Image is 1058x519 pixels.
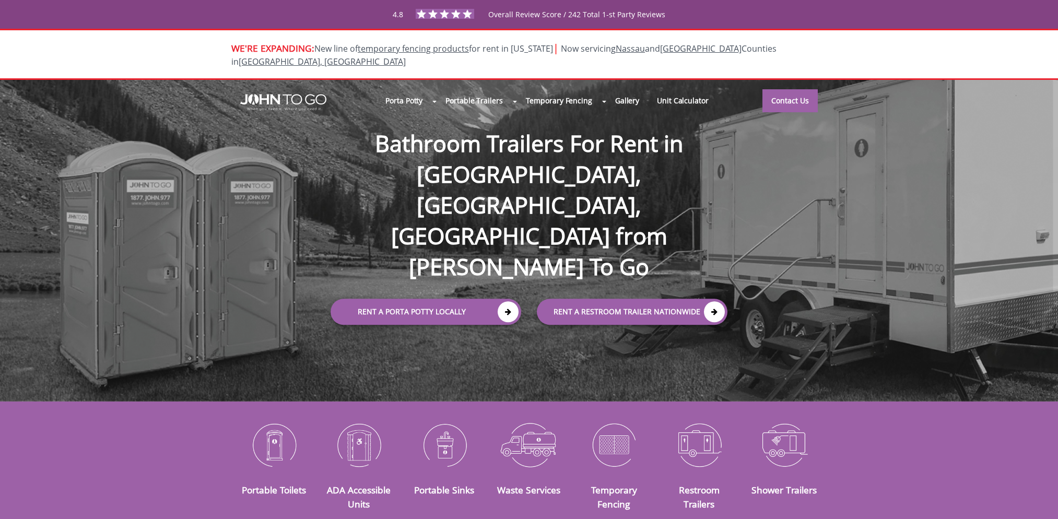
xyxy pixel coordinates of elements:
[660,43,742,54] a: [GEOGRAPHIC_DATA]
[231,42,314,54] span: WE'RE EXPANDING:
[616,43,645,54] a: Nassau
[393,9,403,19] span: 4.8
[488,9,665,40] span: Overall Review Score / 242 Total 1-st Party Reviews
[239,56,406,67] a: [GEOGRAPHIC_DATA], [GEOGRAPHIC_DATA]
[358,43,469,54] a: temporary fencing products
[331,299,521,325] a: Rent a Porta Potty Locally
[751,483,817,496] a: Shower Trailers
[553,41,559,55] span: |
[648,89,718,112] a: Unit Calculator
[324,418,394,472] img: ADA-Accessible-Units-icon_N.png
[591,483,637,510] a: Temporary Fencing
[320,95,738,282] h1: Bathroom Trailers For Rent in [GEOGRAPHIC_DATA], [GEOGRAPHIC_DATA], [GEOGRAPHIC_DATA] from [PERSO...
[664,418,734,472] img: Restroom-Trailers-icon_N.png
[437,89,511,112] a: Portable Trailers
[242,483,306,496] a: Portable Toilets
[579,418,649,472] img: Temporary-Fencing-cion_N.png
[749,418,819,472] img: Shower-Trailers-icon_N.png
[240,94,326,111] img: JOHN to go
[231,43,777,67] span: New line of for rent in [US_STATE]
[762,89,818,112] a: Contact Us
[495,418,564,472] img: Waste-Services-icon_N.png
[239,418,309,472] img: Portable-Toilets-icon_N.png
[231,43,777,67] span: Now servicing and Counties in
[497,483,560,496] a: Waste Services
[414,483,474,496] a: Portable Sinks
[409,418,479,472] img: Portable-Sinks-icon_N.png
[606,89,648,112] a: Gallery
[517,89,601,112] a: Temporary Fencing
[679,483,720,510] a: Restroom Trailers
[327,483,391,510] a: ADA Accessible Units
[377,89,431,112] a: Porta Potty
[537,299,727,325] a: rent a RESTROOM TRAILER Nationwide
